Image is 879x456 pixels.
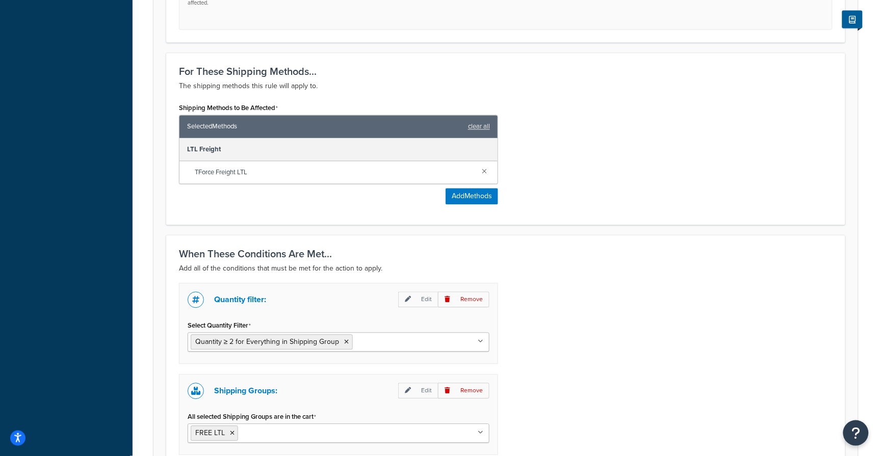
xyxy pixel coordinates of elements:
[179,139,498,162] div: LTL Freight
[188,413,316,421] label: All selected Shipping Groups are in the cart
[842,11,863,29] button: Show Help Docs
[179,249,833,260] h3: When These Conditions Are Met...
[179,263,833,275] p: Add all of the conditions that must be met for the action to apply.
[195,428,225,439] span: FREE LTL
[195,166,474,180] span: TForce Freight LTL
[843,420,869,446] button: Open Resource Center
[468,120,490,134] a: clear all
[179,81,833,93] p: The shipping methods this rule will apply to.
[398,383,438,399] p: Edit
[188,322,251,330] label: Select Quantity Filter
[398,292,438,308] p: Edit
[214,293,266,307] p: Quantity filter:
[438,292,489,308] p: Remove
[446,189,498,205] button: AddMethods
[187,120,463,134] span: Selected Methods
[179,104,278,113] label: Shipping Methods to Be Affected
[195,337,340,347] span: Quantity ≥ 2 for Everything in Shipping Group
[214,384,277,398] p: Shipping Groups:
[438,383,489,399] p: Remove
[179,66,833,77] h3: For These Shipping Methods...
